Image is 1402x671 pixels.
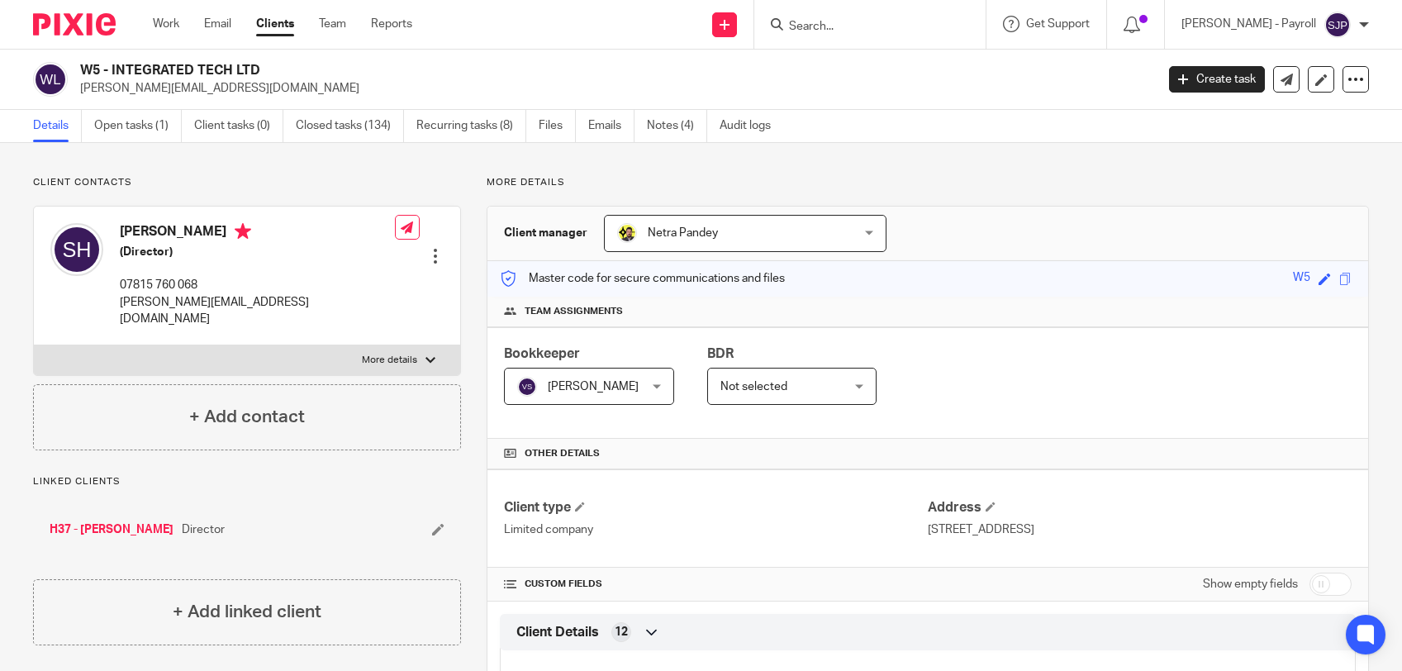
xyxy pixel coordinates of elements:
[194,110,283,142] a: Client tasks (0)
[648,227,718,239] span: Netra Pandey
[647,110,707,142] a: Notes (4)
[504,225,587,241] h3: Client manager
[720,110,783,142] a: Audit logs
[173,599,321,625] h4: + Add linked client
[504,499,928,516] h4: Client type
[120,223,395,244] h4: [PERSON_NAME]
[1181,16,1316,32] p: [PERSON_NAME] - Payroll
[120,277,395,293] p: 07815 760 068
[319,16,346,32] a: Team
[1203,576,1298,592] label: Show empty fields
[504,578,928,591] h4: CUSTOM FIELDS
[720,381,787,393] span: Not selected
[80,62,931,79] h2: W5 - INTEGRATED TECH LTD
[548,381,639,393] span: [PERSON_NAME]
[362,354,417,367] p: More details
[371,16,412,32] a: Reports
[50,521,173,538] a: H37 - [PERSON_NAME]
[707,347,734,360] span: BDR
[539,110,576,142] a: Files
[504,347,580,360] span: Bookkeeper
[33,475,461,488] p: Linked clients
[1026,18,1090,30] span: Get Support
[33,62,68,97] img: svg%3E
[1169,66,1265,93] a: Create task
[617,223,637,243] img: Netra-New-Starbridge-Yellow.jpg
[33,176,461,189] p: Client contacts
[50,223,103,276] img: svg%3E
[525,305,623,318] span: Team assignments
[517,377,537,397] img: svg%3E
[1324,12,1351,38] img: svg%3E
[588,110,634,142] a: Emails
[416,110,526,142] a: Recurring tasks (8)
[182,521,225,538] span: Director
[787,20,936,35] input: Search
[120,294,395,328] p: [PERSON_NAME][EMAIL_ADDRESS][DOMAIN_NAME]
[487,176,1369,189] p: More details
[615,624,628,640] span: 12
[928,521,1352,538] p: [STREET_ADDRESS]
[928,499,1352,516] h4: Address
[256,16,294,32] a: Clients
[94,110,182,142] a: Open tasks (1)
[204,16,231,32] a: Email
[120,244,395,260] h5: (Director)
[525,447,600,460] span: Other details
[189,404,305,430] h4: + Add contact
[33,110,82,142] a: Details
[296,110,404,142] a: Closed tasks (134)
[153,16,179,32] a: Work
[33,13,116,36] img: Pixie
[516,624,599,641] span: Client Details
[80,80,1144,97] p: [PERSON_NAME][EMAIL_ADDRESS][DOMAIN_NAME]
[1293,269,1310,288] div: W5
[500,270,785,287] p: Master code for secure communications and files
[235,223,251,240] i: Primary
[504,521,928,538] p: Limited company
